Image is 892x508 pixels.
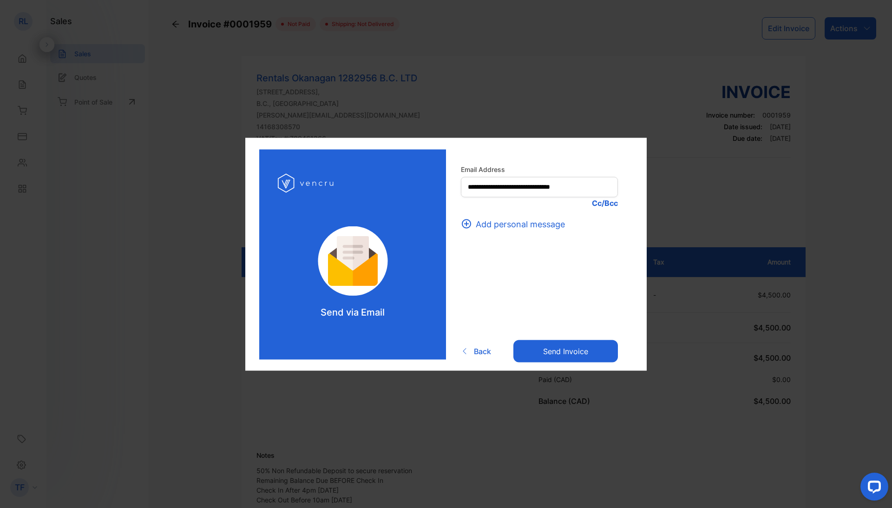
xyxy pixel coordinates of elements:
img: log [278,168,336,198]
p: Send via Email [321,305,385,319]
span: Add personal message [476,218,565,230]
button: Send invoice [513,340,618,363]
img: log [305,226,400,296]
label: Email Address [461,164,618,174]
p: Cc/Bcc [461,197,618,208]
span: Back [474,346,491,357]
button: Add personal message [461,218,571,230]
iframe: LiveChat chat widget [853,469,892,508]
